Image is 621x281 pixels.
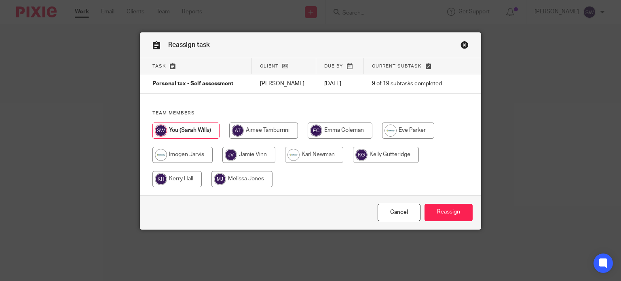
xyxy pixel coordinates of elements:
span: Task [152,64,166,68]
span: Client [260,64,279,68]
h4: Team members [152,110,469,116]
span: Reassign task [168,42,210,48]
span: Current subtask [372,64,422,68]
a: Close this dialog window [378,204,420,221]
span: Personal tax - Self assessment [152,81,233,87]
td: 9 of 19 subtasks completed [364,74,455,94]
input: Reassign [425,204,473,221]
p: [DATE] [324,80,356,88]
p: [PERSON_NAME] [260,80,308,88]
a: Close this dialog window [460,41,469,52]
span: Due by [324,64,343,68]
